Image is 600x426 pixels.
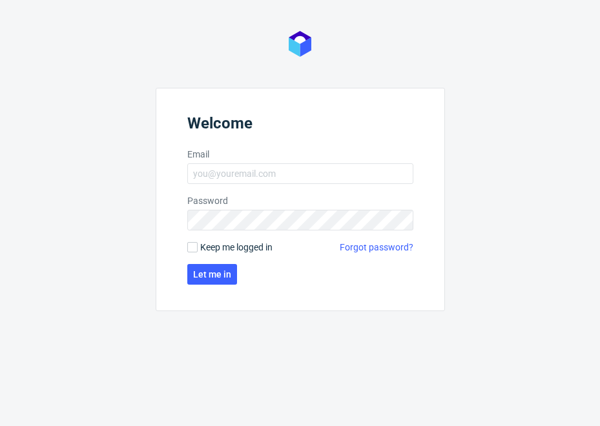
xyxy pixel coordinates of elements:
[187,194,413,207] label: Password
[187,114,413,137] header: Welcome
[193,270,231,279] span: Let me in
[340,241,413,254] a: Forgot password?
[200,241,273,254] span: Keep me logged in
[187,264,237,285] button: Let me in
[187,148,413,161] label: Email
[187,163,413,184] input: you@youremail.com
